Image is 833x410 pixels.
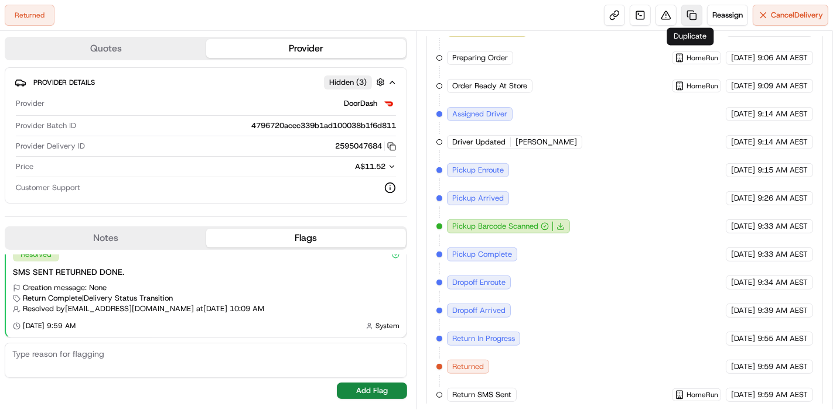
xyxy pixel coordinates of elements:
[23,293,173,304] span: Return Complete | Delivery Status Transition
[731,221,755,232] span: [DATE]
[196,304,264,314] span: at [DATE] 10:09 AM
[23,304,194,314] span: Resolved by [EMAIL_ADDRESS][DOMAIN_NAME]
[731,81,755,91] span: [DATE]
[452,249,512,260] span: Pickup Complete
[6,229,206,247] button: Notes
[757,390,808,400] span: 9:59 AM AEST
[16,98,45,109] span: Provider
[452,165,504,175] span: Pickup Enroute
[731,53,755,63] span: [DATE]
[13,266,400,278] div: SMS SENT RETURNED DONE.
[757,361,808,372] span: 9:59 AM AEST
[16,161,33,172] span: Price
[452,361,484,372] span: Returned
[13,247,59,261] div: Resolved
[16,120,76,131] span: Provider Batch ID
[707,5,748,26] button: Reassign
[452,221,538,232] span: Pickup Barcode Scanned
[452,193,504,204] span: Pickup Arrived
[757,109,808,119] span: 9:14 AM AEST
[731,249,755,260] span: [DATE]
[731,390,755,400] span: [DATE]
[757,81,808,91] span: 9:09 AM AEST
[757,137,808,147] span: 9:14 AM AEST
[731,165,755,175] span: [DATE]
[452,109,507,119] span: Assigned Driver
[16,182,80,193] span: Customer Support
[667,27,714,45] div: Duplicate
[731,193,755,204] span: [DATE]
[731,361,755,372] span: [DATE]
[335,141,396,151] button: 2595047684
[251,120,396,131] span: 4796720acec339b1ad100038b1f6d811
[757,53,808,63] span: 9:06 AM AEST
[6,39,206,58] button: Quotes
[452,53,508,63] span: Preparing Order
[452,221,549,232] button: Pickup Barcode Scanned
[731,137,755,147] span: [DATE]
[23,282,107,293] span: Creation message: None
[452,333,515,344] span: Return In Progress
[337,383,407,399] button: Add Flag
[23,321,76,330] span: [DATE] 9:59 AM
[687,390,718,399] span: HomeRun
[712,10,743,20] span: Reassign
[375,321,400,330] span: System
[687,81,718,91] span: HomeRun
[324,75,388,89] button: Hidden (3)
[382,97,396,111] img: doordash_logo_v2.png
[16,141,85,151] span: Provider Delivery ID
[731,333,755,344] span: [DATE]
[452,81,527,91] span: Order Ready At Store
[731,305,755,316] span: [DATE]
[757,221,808,232] span: 9:33 AM AEST
[515,137,577,147] span: [PERSON_NAME]
[675,390,718,399] button: HomeRun
[355,161,385,171] span: A$11.52
[344,98,377,109] span: DoorDash
[452,305,506,316] span: Dropoff Arrived
[757,305,808,316] span: 9:39 AM AEST
[452,137,506,147] span: Driver Updated
[15,73,397,92] button: Provider DetailsHidden (3)
[206,229,407,247] button: Flags
[452,390,511,400] span: Return SMS Sent
[731,109,755,119] span: [DATE]
[731,277,755,288] span: [DATE]
[452,277,506,288] span: Dropoff Enroute
[757,165,808,175] span: 9:15 AM AEST
[757,333,808,344] span: 9:55 AM AEST
[687,53,718,63] span: HomeRun
[771,10,823,20] span: Cancel Delivery
[206,39,407,58] button: Provider
[757,193,808,204] span: 9:26 AM AEST
[293,161,396,172] button: A$11.52
[753,5,828,26] button: CancelDelivery
[757,249,808,260] span: 9:33 AM AEST
[757,277,808,288] span: 9:34 AM AEST
[33,78,95,87] span: Provider Details
[329,77,367,88] span: Hidden ( 3 )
